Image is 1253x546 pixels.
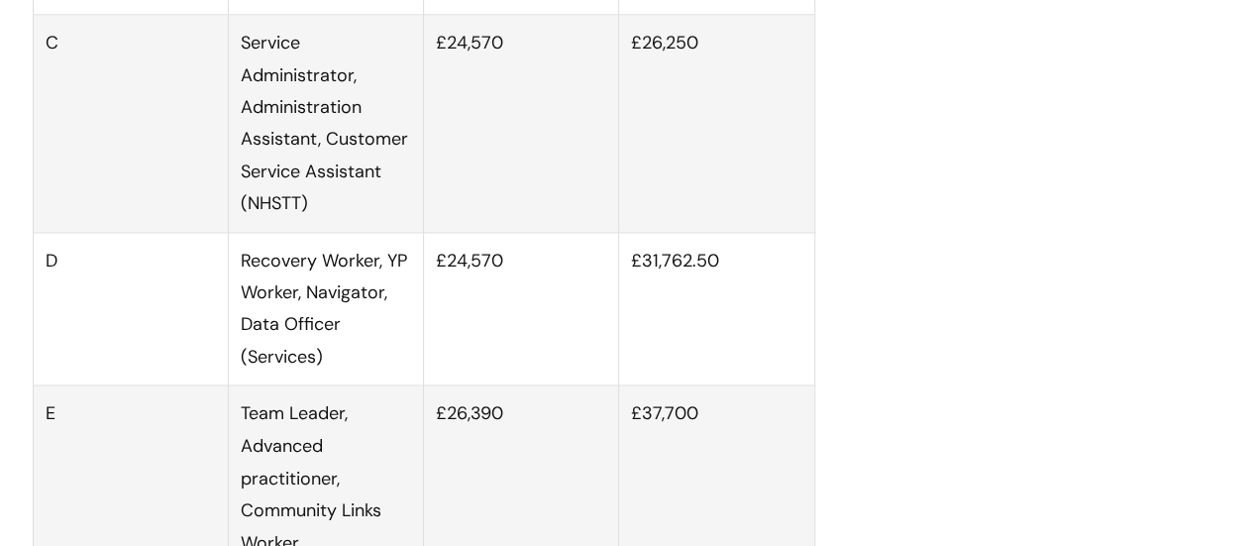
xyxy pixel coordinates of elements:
[33,15,228,232] td: C
[228,232,423,385] td: Recovery Worker, YP Worker, Navigator, Data Officer (Services)
[619,232,814,385] td: £31,762.50
[424,15,619,232] td: £24,570
[424,232,619,385] td: £24,570
[33,232,228,385] td: D
[228,15,423,232] td: Service Administrator, Administration Assistant, Customer Service Assistant (NHSTT)
[619,15,814,232] td: £26,250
